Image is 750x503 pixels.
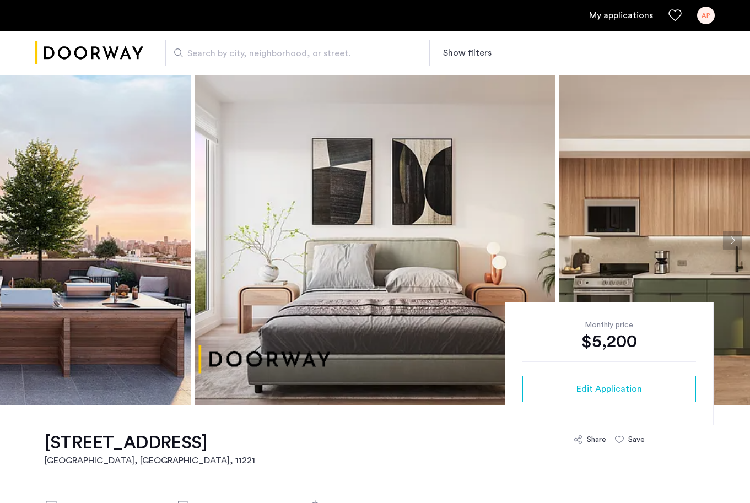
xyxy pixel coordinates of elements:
[589,9,653,22] a: My application
[697,7,715,24] div: AP
[668,9,682,22] a: Favorites
[45,454,255,467] h2: [GEOGRAPHIC_DATA], [GEOGRAPHIC_DATA] , 11221
[704,459,739,492] iframe: chat widget
[35,33,143,74] a: Cazamio logo
[165,40,430,66] input: Apartment Search
[35,33,143,74] img: logo
[195,75,555,405] img: apartment
[8,231,27,250] button: Previous apartment
[45,432,255,467] a: [STREET_ADDRESS][GEOGRAPHIC_DATA], [GEOGRAPHIC_DATA], 11221
[522,331,696,353] div: $5,200
[628,434,645,445] div: Save
[443,46,492,60] button: Show or hide filters
[187,47,399,60] span: Search by city, neighborhood, or street.
[45,432,255,454] h1: [STREET_ADDRESS]
[723,231,742,250] button: Next apartment
[587,434,606,445] div: Share
[576,382,642,396] span: Edit Application
[522,320,696,331] div: Monthly price
[522,376,696,402] button: button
